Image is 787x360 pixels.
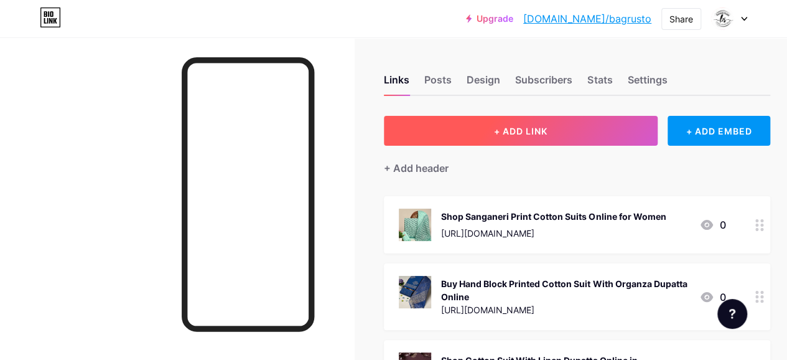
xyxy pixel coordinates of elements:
[515,72,572,95] div: Subscribers
[467,72,500,95] div: Design
[523,11,651,26] a: [DOMAIN_NAME]/bagrusto
[699,290,725,305] div: 0
[668,116,770,146] div: + ADD EMBED
[699,217,725,232] div: 0
[384,72,409,95] div: Links
[384,116,658,146] button: + ADD LINK
[399,276,431,308] img: Buy Hand Block Printed Cotton Suit With Organza Dupatta Online
[669,12,693,26] div: Share
[466,14,513,24] a: Upgrade
[627,72,667,95] div: Settings
[587,72,612,95] div: Stats
[441,277,689,303] div: Buy Hand Block Printed Cotton Suit With Organza Dupatta Online
[441,303,689,316] div: [URL][DOMAIN_NAME]
[441,227,666,240] div: [URL][DOMAIN_NAME]
[494,126,547,136] span: + ADD LINK
[441,210,666,223] div: Shop Sanganeri Print Cotton Suits Online for Women
[710,7,734,31] img: bagru store
[399,209,431,241] img: Shop Sanganeri Print Cotton Suits Online for Women
[384,161,449,176] div: + Add header
[424,72,452,95] div: Posts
